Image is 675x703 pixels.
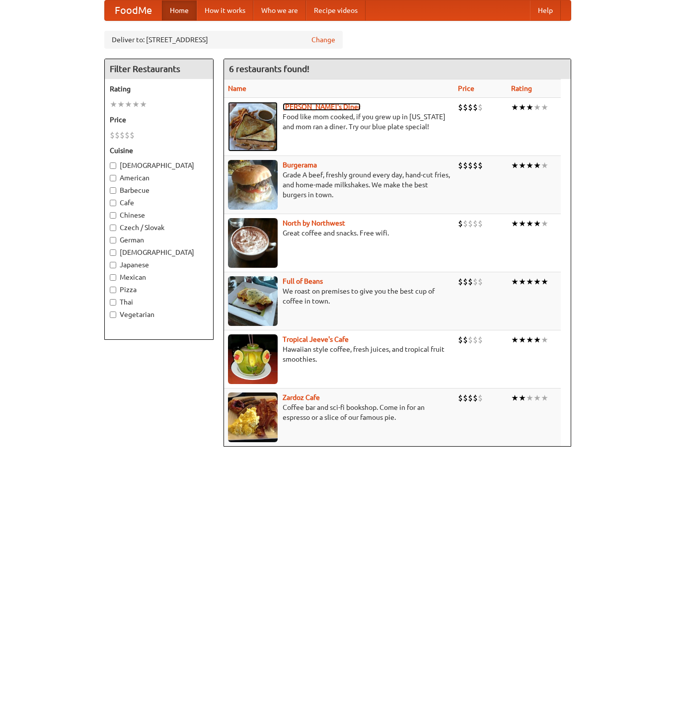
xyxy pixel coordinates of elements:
[110,235,208,245] label: German
[533,160,541,171] li: ★
[458,218,463,229] li: $
[253,0,306,20] a: Who we are
[132,99,140,110] li: ★
[283,277,323,285] a: Full of Beans
[473,160,478,171] li: $
[283,103,361,111] a: [PERSON_NAME]'s Diner
[110,115,208,125] h5: Price
[526,276,533,287] li: ★
[228,160,278,210] img: burgerama.jpg
[533,276,541,287] li: ★
[541,334,548,345] li: ★
[463,218,468,229] li: $
[468,102,473,113] li: $
[533,218,541,229] li: ★
[104,31,343,49] div: Deliver to: [STREET_ADDRESS]
[110,285,208,295] label: Pizza
[110,99,117,110] li: ★
[115,130,120,141] li: $
[228,112,450,132] p: Food like mom cooked, if you grew up in [US_STATE] and mom ran a diner. Try our blue plate special!
[468,160,473,171] li: $
[110,198,208,208] label: Cafe
[110,237,116,243] input: German
[511,218,519,229] li: ★
[468,392,473,403] li: $
[533,334,541,345] li: ★
[526,334,533,345] li: ★
[511,334,519,345] li: ★
[228,402,450,422] p: Coffee bar and sci-fi bookshop. Come in for an espresso or a slice of our famous pie.
[541,102,548,113] li: ★
[105,59,213,79] h4: Filter Restaurants
[110,200,116,206] input: Cafe
[478,102,483,113] li: $
[228,344,450,364] p: Hawaiian style coffee, fresh juices, and tropical fruit smoothies.
[519,102,526,113] li: ★
[511,276,519,287] li: ★
[283,335,349,343] a: Tropical Jeeve's Cafe
[110,175,116,181] input: American
[110,297,208,307] label: Thai
[311,35,335,45] a: Change
[228,334,278,384] img: jeeves.jpg
[533,102,541,113] li: ★
[478,276,483,287] li: $
[458,102,463,113] li: $
[283,219,345,227] a: North by Northwest
[110,210,208,220] label: Chinese
[110,130,115,141] li: $
[541,218,548,229] li: ★
[473,102,478,113] li: $
[511,84,532,92] a: Rating
[468,276,473,287] li: $
[519,218,526,229] li: ★
[117,99,125,110] li: ★
[541,392,548,403] li: ★
[228,102,278,152] img: sallys.jpg
[197,0,253,20] a: How it works
[110,262,116,268] input: Japanese
[458,276,463,287] li: $
[533,392,541,403] li: ★
[526,160,533,171] li: ★
[478,334,483,345] li: $
[228,84,246,92] a: Name
[530,0,561,20] a: Help
[110,187,116,194] input: Barbecue
[228,392,278,442] img: zardoz.jpg
[228,286,450,306] p: We roast on premises to give you the best cup of coffee in town.
[526,102,533,113] li: ★
[130,130,135,141] li: $
[125,130,130,141] li: $
[120,130,125,141] li: $
[283,393,320,401] a: Zardoz Cafe
[110,299,116,306] input: Thai
[110,260,208,270] label: Japanese
[463,334,468,345] li: $
[306,0,366,20] a: Recipe videos
[283,161,317,169] a: Burgerama
[110,146,208,156] h5: Cuisine
[110,247,208,257] label: [DEMOGRAPHIC_DATA]
[110,225,116,231] input: Czech / Slovak
[519,334,526,345] li: ★
[228,218,278,268] img: north.jpg
[463,102,468,113] li: $
[511,102,519,113] li: ★
[473,334,478,345] li: $
[511,392,519,403] li: ★
[511,160,519,171] li: ★
[468,218,473,229] li: $
[458,84,474,92] a: Price
[526,218,533,229] li: ★
[110,162,116,169] input: [DEMOGRAPHIC_DATA]
[110,160,208,170] label: [DEMOGRAPHIC_DATA]
[110,84,208,94] h5: Rating
[468,334,473,345] li: $
[125,99,132,110] li: ★
[473,218,478,229] li: $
